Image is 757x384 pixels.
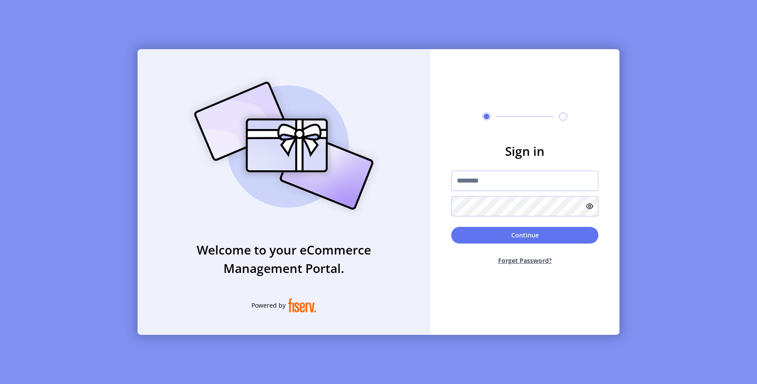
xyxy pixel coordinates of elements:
[138,240,430,277] h3: Welcome to your eCommerce Management Portal.
[451,249,598,272] button: Forget Password?
[181,72,387,219] img: card_Illustration.svg
[451,227,598,244] button: Continue
[251,301,286,310] span: Powered by
[451,142,598,160] h3: Sign in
